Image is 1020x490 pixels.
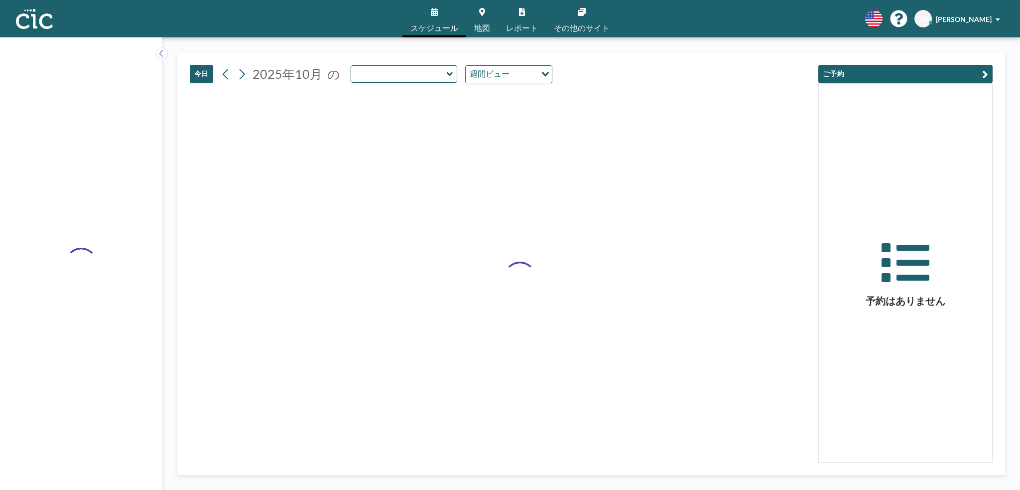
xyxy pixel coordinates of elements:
font: 2025年10月 [253,66,322,81]
font: レポート [506,23,538,32]
div: オプションを検索 [466,66,552,83]
font: ご予約 [823,69,844,78]
font: その他のサイト [554,23,610,32]
font: [PERSON_NAME] [936,15,992,23]
font: スケジュール [410,23,458,32]
font: 今日 [194,69,209,78]
img: 組織ロゴ [16,9,53,29]
button: 今日 [190,65,213,83]
button: ご予約 [818,65,993,83]
font: 地図 [474,23,490,32]
font: TM [918,14,928,23]
font: の [327,66,340,81]
font: 週間ビュー [470,69,510,78]
input: オプションを検索 [512,68,535,81]
font: 予約はありません [866,295,945,307]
